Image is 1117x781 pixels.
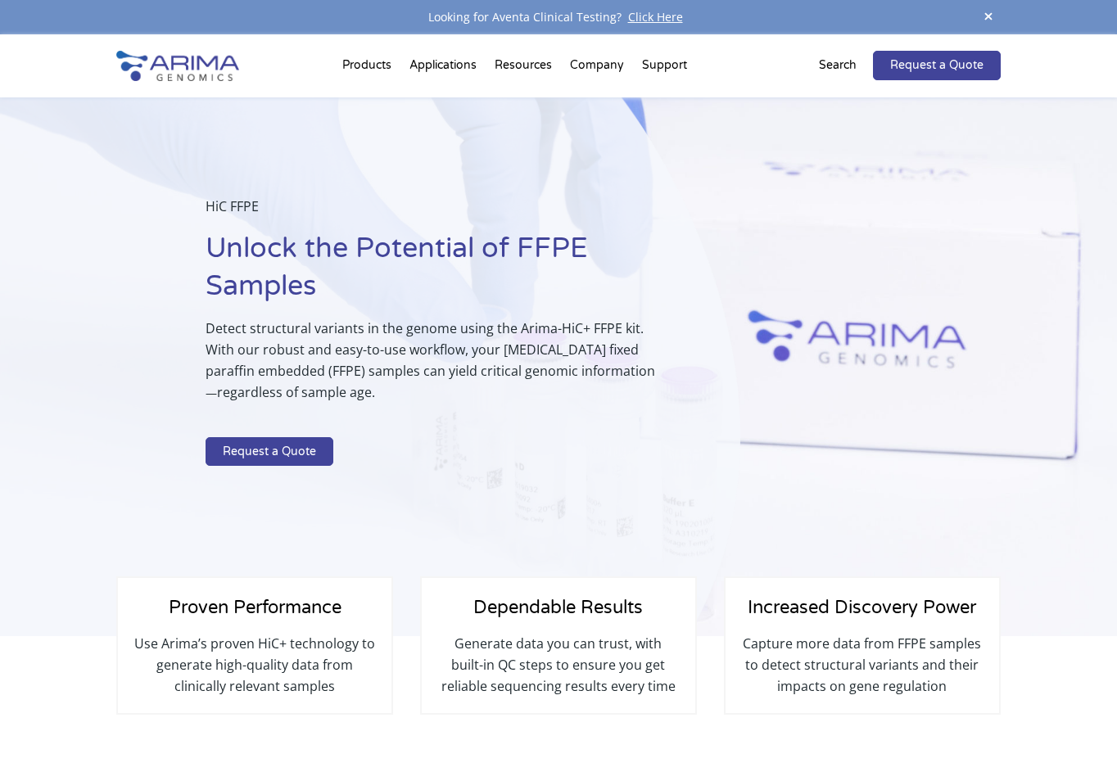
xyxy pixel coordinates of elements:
[473,597,643,618] span: Dependable Results
[169,597,341,618] span: Proven Performance
[873,51,1001,80] a: Request a Quote
[438,633,679,697] p: Generate data you can trust, with built-in QC steps to ensure you get reliable sequencing results...
[206,318,658,416] p: Detect structural variants in the genome using the Arima-HiC+ FFPE kit. With our robust and easy-...
[622,9,690,25] a: Click Here
[116,7,1001,28] div: Looking for Aventa Clinical Testing?
[742,633,983,697] p: Capture more data from FFPE samples to detect structural variants and their impacts on gene regul...
[206,230,658,318] h1: Unlock the Potential of FFPE Samples
[116,51,239,81] img: Arima-Genomics-logo
[206,437,333,467] a: Request a Quote
[134,633,375,697] p: Use Arima’s proven HiC+ technology to generate high-quality data from clinically relevant samples
[206,196,658,230] p: HiC FFPE
[819,55,857,76] p: Search
[206,385,217,400] span: —
[748,597,976,618] span: Increased Discovery Power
